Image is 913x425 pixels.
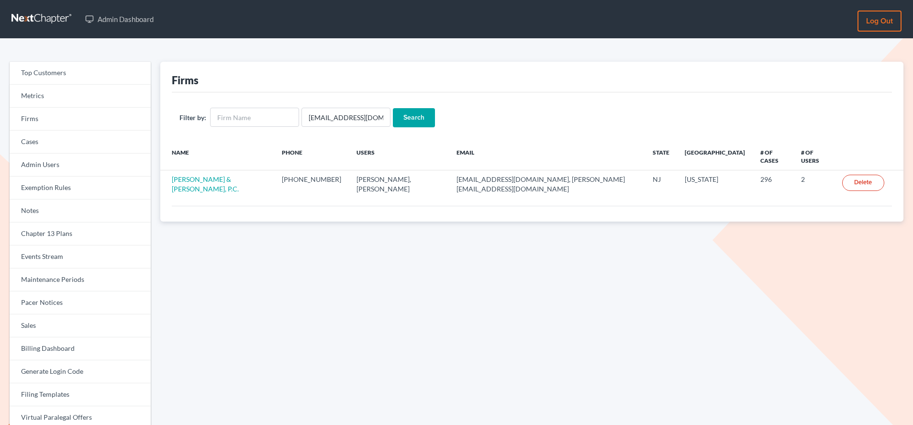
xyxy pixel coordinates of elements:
th: State [645,143,677,170]
td: [US_STATE] [677,170,753,198]
label: Filter by: [179,112,206,123]
td: NJ [645,170,677,198]
a: Admin Dashboard [80,11,158,28]
th: Name [160,143,275,170]
a: Firms [10,108,151,131]
a: Metrics [10,85,151,108]
th: # of Cases [753,143,793,170]
th: Users [349,143,449,170]
input: Users [301,108,390,127]
input: Firm Name [210,108,299,127]
th: Email [449,143,645,170]
a: Billing Dashboard [10,337,151,360]
a: Maintenance Periods [10,268,151,291]
a: Generate Login Code [10,360,151,383]
a: Top Customers [10,62,151,85]
a: Cases [10,131,151,154]
a: Exemption Rules [10,177,151,200]
a: Chapter 13 Plans [10,223,151,246]
td: [PHONE_NUMBER] [274,170,349,198]
div: Firms [172,73,199,87]
a: Delete [842,175,884,191]
a: Admin Users [10,154,151,177]
a: Pacer Notices [10,291,151,314]
td: [EMAIL_ADDRESS][DOMAIN_NAME], [PERSON_NAME][EMAIL_ADDRESS][DOMAIN_NAME] [449,170,645,198]
a: Log out [857,11,902,32]
a: Notes [10,200,151,223]
a: [PERSON_NAME] & [PERSON_NAME], P.C. [172,175,239,193]
td: 296 [753,170,793,198]
a: Sales [10,314,151,337]
a: Filing Templates [10,383,151,406]
th: # of Users [793,143,834,170]
th: Phone [274,143,349,170]
input: Search [393,108,435,127]
a: Events Stream [10,246,151,268]
th: [GEOGRAPHIC_DATA] [677,143,753,170]
td: [PERSON_NAME], [PERSON_NAME] [349,170,449,198]
td: 2 [793,170,834,198]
